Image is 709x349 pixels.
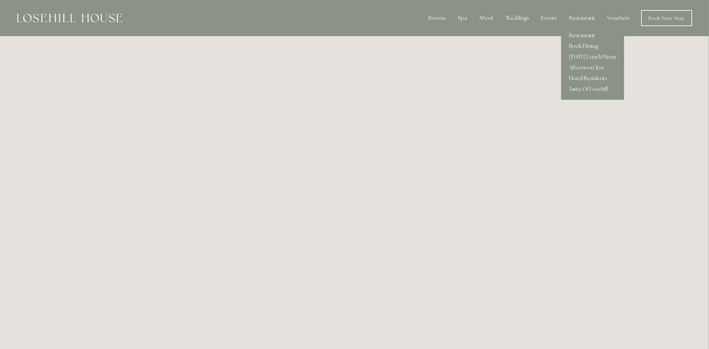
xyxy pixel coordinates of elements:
[602,11,635,25] a: Vouchers
[641,10,692,26] a: Book Your Stay
[564,11,601,25] div: Restaurant
[561,62,624,73] a: Afternoon Tea
[473,11,499,25] div: About
[423,11,451,25] div: Rooms
[17,14,122,22] img: Losehill House
[561,84,624,94] a: Taste Of Losehill
[561,30,624,41] a: Restaurant
[561,73,624,84] a: Hotel Residents
[536,11,563,25] div: Events
[501,11,534,25] div: Weddings
[561,52,624,62] a: [DATE] Lunch Menu
[452,11,472,25] div: Spa
[561,41,624,52] a: Book Dining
